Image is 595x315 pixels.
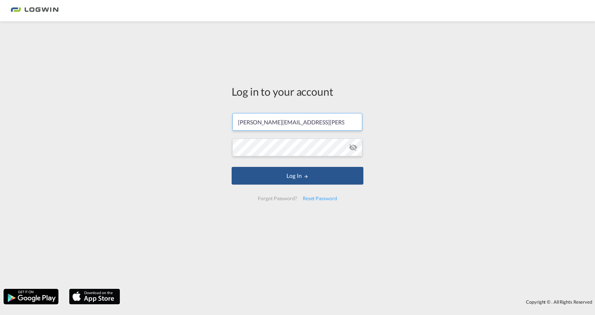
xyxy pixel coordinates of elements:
[300,192,340,205] div: Reset Password
[232,113,362,131] input: Enter email/phone number
[349,143,357,152] md-icon: icon-eye-off
[68,288,121,305] img: apple.png
[232,167,363,185] button: LOGIN
[11,3,58,19] img: 2761ae10d95411efa20a1f5e0282d2d7.png
[3,288,59,305] img: google.png
[232,84,363,99] div: Log in to your account
[255,192,300,205] div: Forgot Password?
[124,296,595,308] div: Copyright © . All Rights Reserved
